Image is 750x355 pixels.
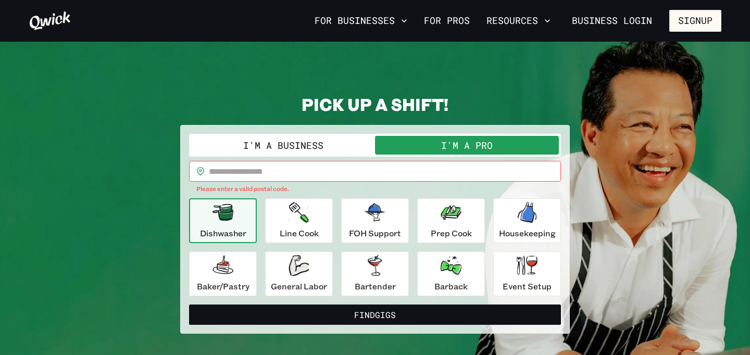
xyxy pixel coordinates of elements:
p: General Labor [271,280,327,293]
button: For Businesses [310,12,411,30]
button: Dishwasher [189,198,257,243]
p: Baker/Pastry [197,280,249,293]
p: FOH Support [349,227,401,239]
button: I'm a Pro [375,136,559,155]
p: Bartender [355,280,396,293]
h2: PICK UP A SHIFT! [180,94,570,115]
button: I'm a Business [191,136,375,155]
button: Bartender [341,251,409,296]
button: Event Setup [493,251,561,296]
button: Line Cook [265,198,333,243]
button: Housekeeping [493,198,561,243]
a: For Pros [420,12,474,30]
p: Prep Cook [431,227,472,239]
p: Please enter a valid postal code. [196,184,554,194]
button: Baker/Pastry [189,251,257,296]
button: Prep Cook [417,198,485,243]
p: Event Setup [503,280,552,293]
button: Signup [669,10,721,32]
p: Dishwasher [200,227,246,239]
button: FindGigs [189,305,561,325]
p: Housekeeping [499,227,556,239]
button: Barback [417,251,485,296]
p: Line Cook [280,227,319,239]
button: Resources [482,12,555,30]
button: FOH Support [341,198,409,243]
a: Business Login [563,10,661,32]
p: Barback [434,280,468,293]
button: General Labor [265,251,333,296]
